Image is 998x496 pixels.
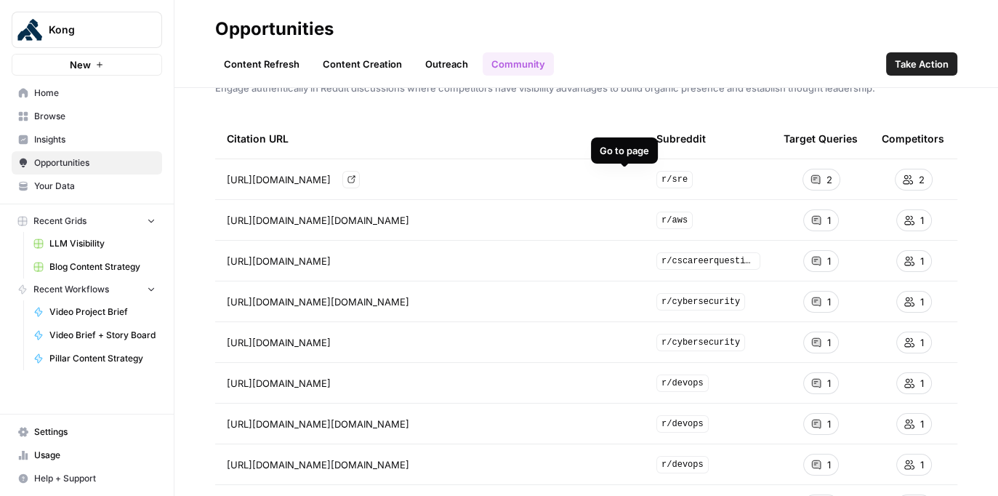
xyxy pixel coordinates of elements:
div: Opportunities [215,17,334,41]
span: 1 [920,417,924,431]
span: r/sre [656,171,693,188]
span: 1 [920,295,924,309]
span: r/devops [656,375,709,392]
button: Workspace: Kong [12,12,162,48]
span: 2 [919,172,925,187]
a: Content Creation [314,52,411,76]
span: 1 [827,254,831,268]
a: Community [483,52,554,76]
span: 1 [827,335,831,350]
span: Take Action [895,57,949,71]
span: r/cscareerquestions [656,252,760,270]
a: Settings [12,420,162,444]
span: Video Project Brief [49,305,156,319]
span: 1 [827,376,831,391]
div: Subreddit [656,119,706,159]
button: Recent Grids [12,210,162,232]
span: Video Brief + Story Board [49,329,156,342]
a: Video Project Brief [27,300,162,324]
div: Citation URL [227,119,633,159]
a: Opportunities [12,151,162,175]
span: r/aws [656,212,693,229]
span: Recent Workflows [33,283,109,296]
button: Take Action [886,52,957,76]
span: 1 [827,295,831,309]
span: r/devops [656,456,709,473]
a: Outreach [416,52,477,76]
span: Your Data [34,180,156,193]
img: Kong Logo [17,17,43,43]
span: Help + Support [34,472,156,485]
span: 1 [920,213,924,228]
a: Pillar Content Strategy [27,347,162,370]
div: Go to page [600,143,649,158]
span: Kong [49,23,137,37]
span: 1 [827,213,831,228]
span: [URL][DOMAIN_NAME][DOMAIN_NAME] [227,457,409,472]
span: 1 [920,457,924,472]
a: Go to page https://www.reddit.com/r/sre/comments/ubaktd/now_im_confused_about_observability_vs_mo... [342,171,360,188]
span: Usage [34,449,156,462]
span: LLM Visibility [49,237,156,250]
span: r/cybersecurity [656,293,745,311]
span: Pillar Content Strategy [49,352,156,365]
a: LLM Visibility [27,232,162,255]
span: Recent Grids [33,215,86,228]
span: Settings [34,425,156,439]
span: Insights [34,133,156,146]
span: [URL][DOMAIN_NAME][DOMAIN_NAME] [227,295,409,309]
a: Content Refresh [215,52,308,76]
span: 1 [920,335,924,350]
span: 1 [920,376,924,391]
span: [URL][DOMAIN_NAME][DOMAIN_NAME] [227,213,409,228]
span: Opportunities [34,156,156,169]
span: [URL][DOMAIN_NAME] [227,335,331,350]
a: Browse [12,105,162,128]
button: Recent Workflows [12,279,162,300]
span: 2 [826,172,832,187]
span: 1 [827,457,831,472]
span: New [70,57,91,72]
span: Blog Content Strategy [49,260,156,273]
a: Blog Content Strategy [27,255,162,279]
span: r/devops [656,415,709,433]
span: r/cybersecurity [656,334,745,351]
div: Target Queries [784,119,858,159]
span: [URL][DOMAIN_NAME] [227,376,331,391]
button: New [12,54,162,76]
span: Home [34,87,156,100]
a: Usage [12,444,162,467]
div: Competitors [882,119,944,159]
button: Help + Support [12,467,162,490]
span: [URL][DOMAIN_NAME] [227,172,331,187]
span: [URL][DOMAIN_NAME][DOMAIN_NAME] [227,417,409,431]
span: 1 [920,254,924,268]
span: 1 [827,417,831,431]
span: [URL][DOMAIN_NAME] [227,254,331,268]
span: Engage authentically in Reddit discussions where competitors have visibility advantages to build ... [215,81,957,95]
a: Insights [12,128,162,151]
a: Your Data [12,175,162,198]
a: Video Brief + Story Board [27,324,162,347]
span: Browse [34,110,156,123]
a: Home [12,81,162,105]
